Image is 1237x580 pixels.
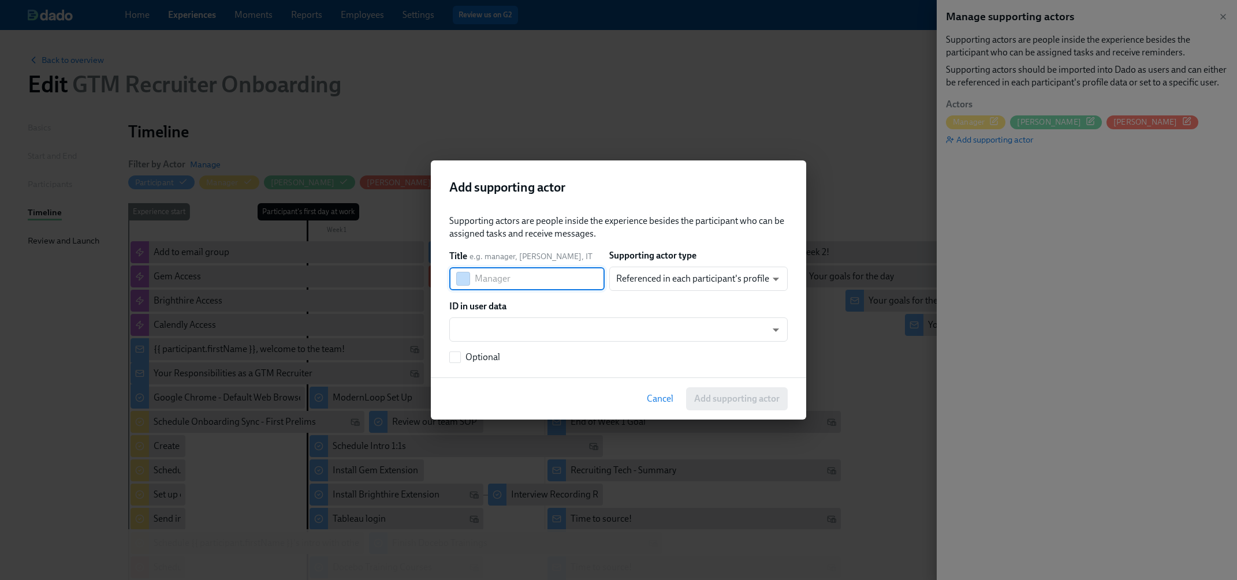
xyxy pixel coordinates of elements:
[639,387,681,410] button: Cancel
[470,251,593,262] span: e.g. manager, [PERSON_NAME], IT
[609,249,696,262] label: Supporting actor type
[449,215,788,240] div: Supporting actors are people inside the experience besides the participant who can be assigned ta...
[449,179,788,196] h2: Add supporting actor
[449,250,467,263] label: Title
[609,267,788,291] div: Referenced in each participant's profile
[449,317,788,342] div: ​
[465,351,500,364] span: Optional
[449,300,506,313] label: ID in user data
[647,393,673,405] span: Cancel
[475,267,605,290] input: Manager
